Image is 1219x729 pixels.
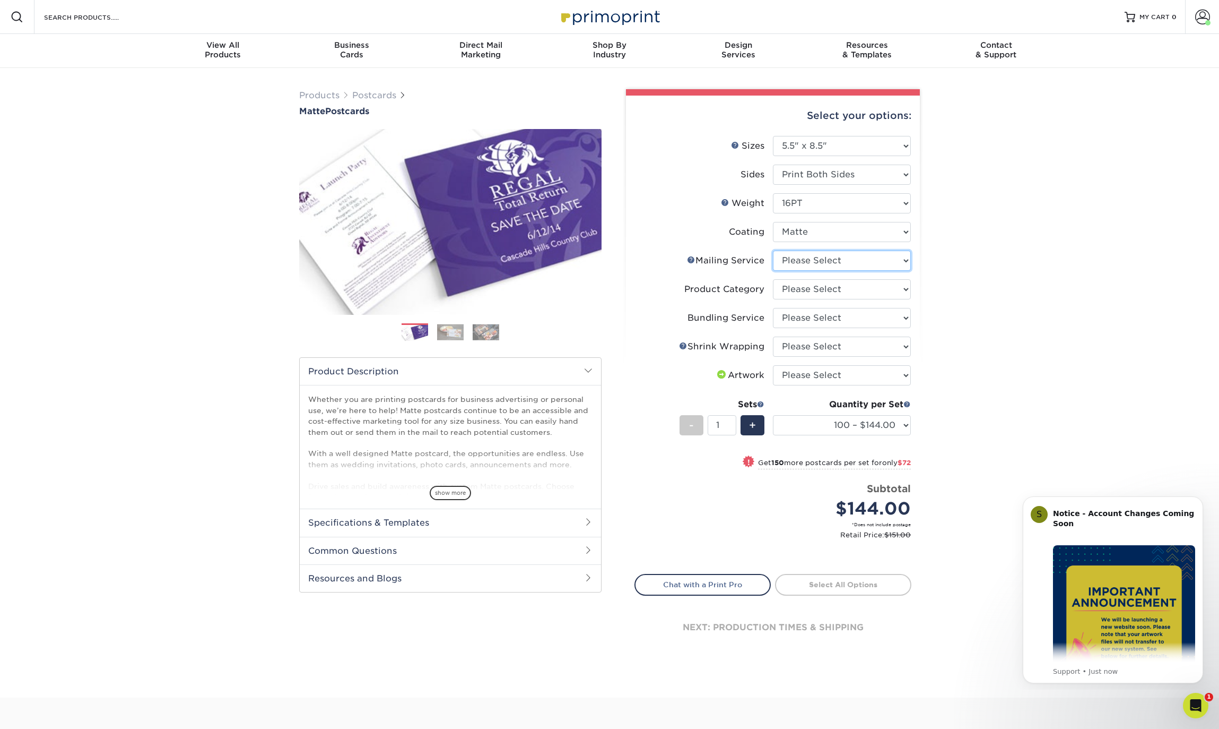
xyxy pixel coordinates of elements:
div: Industry [545,40,674,59]
span: Design [674,40,803,50]
div: Products [159,40,288,59]
span: - [689,417,694,433]
span: 1 [1205,693,1213,701]
div: Select your options: [634,96,911,136]
strong: Subtotal [867,483,911,494]
div: Weight [721,197,764,210]
div: Shrink Wrapping [679,340,764,353]
iframe: Intercom live chat [1183,693,1208,718]
img: Postcards 03 [473,324,499,340]
div: Coating [729,226,764,238]
img: Postcards 02 [437,324,464,340]
div: Services [674,40,803,59]
a: Select All Options [775,574,911,595]
img: Matte 01 [299,117,602,327]
span: 0 [1172,13,1177,21]
span: ! [747,457,750,468]
div: next: production times & shipping [634,596,911,659]
div: Cards [288,40,416,59]
img: Postcards 01 [402,324,428,342]
a: Contact& Support [931,34,1060,68]
img: Primoprint [556,5,663,28]
a: MattePostcards [299,106,602,116]
a: Chat with a Print Pro [634,574,771,595]
div: Sizes [731,140,764,152]
div: $144.00 [781,496,911,521]
div: Bundling Service [687,312,764,324]
span: Shop By [545,40,674,50]
div: Sets [680,398,764,411]
input: SEARCH PRODUCTS..... [43,11,146,23]
a: DesignServices [674,34,803,68]
h2: Product Description [300,358,601,385]
small: *Does not include postage [643,521,911,528]
span: View All [159,40,288,50]
div: Product Category [684,283,764,296]
h1: Postcards [299,106,602,116]
small: Get more postcards per set for [758,459,911,469]
div: Quantity per Set [773,398,911,411]
div: Mailing Service [687,254,764,267]
a: Shop ByIndustry [545,34,674,68]
p: Whether you are printing postcards for business advertising or personal use, we’re here to help! ... [308,394,593,524]
div: Artwork [715,369,764,382]
span: Business [288,40,416,50]
div: Sides [741,168,764,181]
span: Direct Mail [416,40,545,50]
span: + [749,417,756,433]
a: Postcards [352,90,396,100]
span: show more [430,486,471,500]
strong: 150 [771,459,784,467]
a: Direct MailMarketing [416,34,545,68]
a: Resources& Templates [803,34,931,68]
span: Matte [299,106,325,116]
span: Contact [931,40,1060,50]
a: Products [299,90,339,100]
small: Retail Price: [643,530,911,540]
h2: Specifications & Templates [300,509,601,536]
h2: Resources and Blogs [300,564,601,592]
a: BusinessCards [288,34,416,68]
a: View AllProducts [159,34,288,68]
span: MY CART [1139,13,1170,22]
span: $72 [898,459,911,467]
div: Marketing [416,40,545,59]
div: & Support [931,40,1060,59]
span: $151.00 [884,531,911,539]
span: only [882,459,911,467]
iframe: Intercom notifications message [1007,487,1219,690]
h2: Common Questions [300,537,601,564]
span: Resources [803,40,931,50]
div: & Templates [803,40,931,59]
